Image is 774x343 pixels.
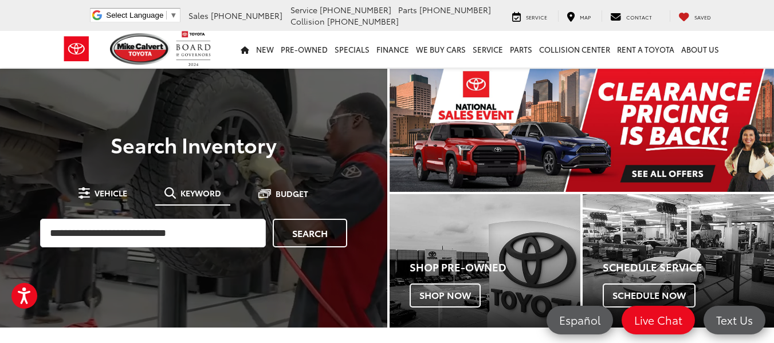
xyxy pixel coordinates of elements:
span: Shop Now [410,283,481,307]
div: Toyota [583,194,774,328]
a: Finance [373,31,412,68]
span: ​ [166,11,167,19]
span: Service [290,4,317,15]
a: New [253,31,277,68]
a: Service [504,10,556,22]
img: Mike Calvert Toyota [110,33,171,65]
a: About Us [678,31,722,68]
a: Search [273,219,347,247]
a: Select Language​ [106,11,177,19]
span: Vehicle [95,189,127,197]
a: Service [469,31,506,68]
a: Home [237,31,253,68]
span: Sales [188,10,209,21]
span: Español [553,313,606,327]
span: [PHONE_NUMBER] [327,15,399,27]
a: Parts [506,31,536,68]
a: Shop Pre-Owned Shop Now [390,194,581,328]
a: Schedule Service Schedule Now [583,194,774,328]
a: WE BUY CARS [412,31,469,68]
h4: Shop Pre-Owned [410,262,581,273]
span: [PHONE_NUMBER] [211,10,282,21]
a: Text Us [704,306,765,334]
span: ▼ [170,11,177,19]
span: Text Us [710,313,759,327]
span: [PHONE_NUMBER] [320,4,391,15]
span: Budget [276,190,308,198]
a: My Saved Vehicles [670,10,720,22]
span: Contact [626,13,652,21]
a: Map [558,10,599,22]
span: Schedule Now [603,283,696,307]
img: Toyota [55,30,98,68]
a: Español [547,306,613,334]
span: Saved [694,13,711,21]
span: Select Language [106,11,163,19]
span: Map [580,13,591,21]
h3: Search Inventory [24,133,363,156]
div: Toyota [390,194,581,328]
span: [PHONE_NUMBER] [419,4,491,15]
a: Specials [331,31,373,68]
span: Keyword [180,189,221,197]
span: Service [526,13,547,21]
a: Live Chat [622,306,695,334]
span: Collision [290,15,325,27]
span: Parts [398,4,417,15]
a: Rent a Toyota [614,31,678,68]
a: Pre-Owned [277,31,331,68]
span: Live Chat [628,313,688,327]
h4: Schedule Service [603,262,774,273]
a: Contact [602,10,661,22]
a: Collision Center [536,31,614,68]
